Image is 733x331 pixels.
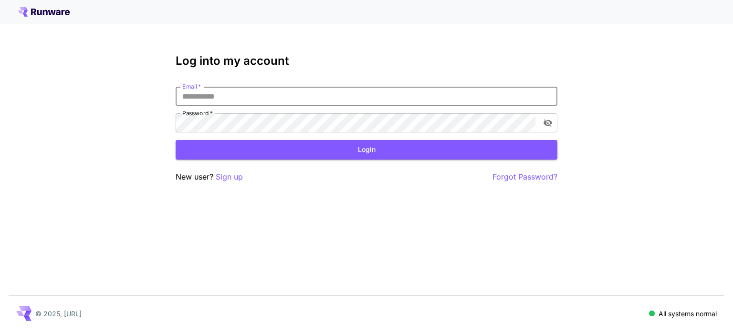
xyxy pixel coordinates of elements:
[35,309,82,319] p: © 2025, [URL]
[176,54,557,68] h3: Log into my account
[176,140,557,160] button: Login
[659,309,717,319] p: All systems normal
[182,82,201,90] label: Email
[492,171,557,183] button: Forgot Password?
[176,171,243,183] p: New user?
[182,109,213,117] label: Password
[216,171,243,183] button: Sign up
[539,114,556,131] button: toggle password visibility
